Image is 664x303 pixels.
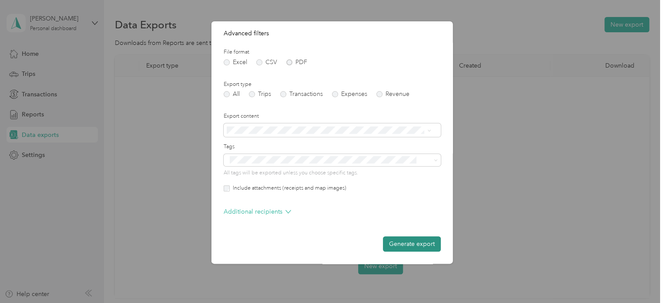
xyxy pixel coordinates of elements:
[224,143,441,151] label: Tags
[615,254,664,303] iframe: Everlance-gr Chat Button Frame
[280,91,323,97] label: Transactions
[230,184,346,192] label: Include attachments (receipts and map images)
[224,112,441,120] label: Export content
[286,59,307,65] label: PDF
[224,81,441,89] label: Export type
[224,207,291,216] p: Additional recipients
[224,59,247,65] label: Excel
[332,91,367,97] label: Expenses
[256,59,277,65] label: CSV
[224,169,441,177] p: All tags will be exported unless you choose specific tags.
[224,48,441,56] label: File format
[224,29,441,38] p: Advanced filters
[376,91,409,97] label: Revenue
[383,236,441,252] button: Generate export
[224,91,240,97] label: All
[249,91,271,97] label: Trips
